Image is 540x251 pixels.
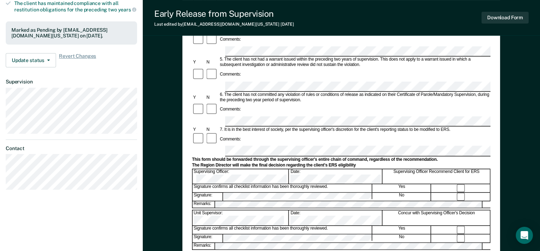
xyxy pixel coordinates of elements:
button: Download Form [481,12,529,24]
div: Remarks: [193,243,216,249]
button: Update status [6,53,56,67]
div: Yes [373,184,431,192]
div: Early Release from Supervision [154,9,294,19]
div: Comments: [219,107,242,112]
div: 6. The client has not committed any violation of rules or conditions of release as indicated on t... [219,92,490,103]
div: Signature confirms all checklist information has been thoroughly reviewed. [193,184,372,192]
div: Date: [289,210,382,225]
div: Unit Supervisor: [193,210,289,225]
div: Marked as Pending by [EMAIL_ADDRESS][DOMAIN_NAME][US_STATE] on [DATE]. [11,27,131,39]
div: Supervising Officer: [193,169,289,184]
div: Signature: [193,235,223,242]
dt: Supervision [6,79,137,85]
div: No [373,193,431,201]
span: years [118,7,136,12]
div: Y [192,95,205,100]
div: Comments: [219,72,242,77]
div: N [206,127,219,132]
span: [DATE] [281,22,294,27]
div: Y [192,60,205,65]
div: Signature confirms all checklist information has been thoroughly reviewed. [193,226,372,234]
dt: Contact [6,145,137,152]
div: Remarks: [193,201,216,208]
div: This form should be forwarded through the supervising officer's entire chain of command, regardle... [192,157,490,162]
div: The client has maintained compliance with all restitution obligations for the preceding two [14,0,137,12]
div: 7. It is in the best interest of society, per the supervising officer's discretion for the client... [219,127,490,132]
div: Concur with Supervising Officer's Decision [383,210,490,225]
div: N [206,60,219,65]
div: The Region Director will make the final decision regarding the client's ERS eligibility [192,163,490,168]
div: No [373,235,431,242]
div: Last edited by [EMAIL_ADDRESS][DOMAIN_NAME][US_STATE] [154,22,294,27]
div: Signature: [193,193,223,201]
div: Comments: [219,137,242,142]
div: Date: [289,169,382,184]
div: 5. The client has not had a warrant issued within the preceding two years of supervision. This do... [219,57,490,68]
div: N [206,95,219,100]
div: Y [192,127,205,132]
div: Comments: [219,37,242,42]
div: Supervising Officer Recommend Client for ERS [383,169,490,184]
div: Open Intercom Messenger [516,227,533,244]
span: Revert Changes [59,53,96,67]
div: Yes [373,226,431,234]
